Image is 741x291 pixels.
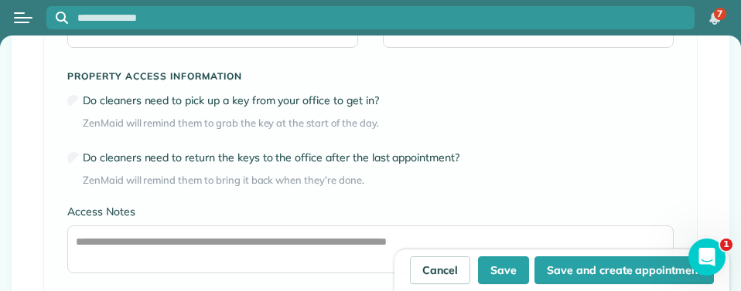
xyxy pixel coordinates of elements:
nav: Main [691,1,741,35]
label: Do cleaners need to return the keys to the office after the last appointment? [83,150,674,165]
label: Access Notes [67,204,674,219]
svg: Focus search [56,12,68,24]
div: 7 unread notifications [698,2,731,36]
h5: Property access information [67,71,674,81]
button: Save [478,256,529,284]
span: ZenMaid will remind them to grab the key at the start of the day. [83,116,674,131]
button: Focus search [46,12,68,24]
span: 1 [720,239,732,251]
button: Open menu [14,9,32,26]
iframe: Intercom live chat [688,239,726,276]
label: Do cleaners need to pick up a key from your office to get in? [83,93,674,108]
input: Do cleaners need to return the keys to the office after the last appointment? [67,152,80,164]
span: 7 [717,8,722,20]
input: Do cleaners need to pick up a key from your office to get in? [67,95,80,107]
a: Cancel [410,256,470,284]
button: Save and create appointment [534,256,714,284]
span: ZenMaid will remind them to bring it back when they’re done. [83,173,674,188]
